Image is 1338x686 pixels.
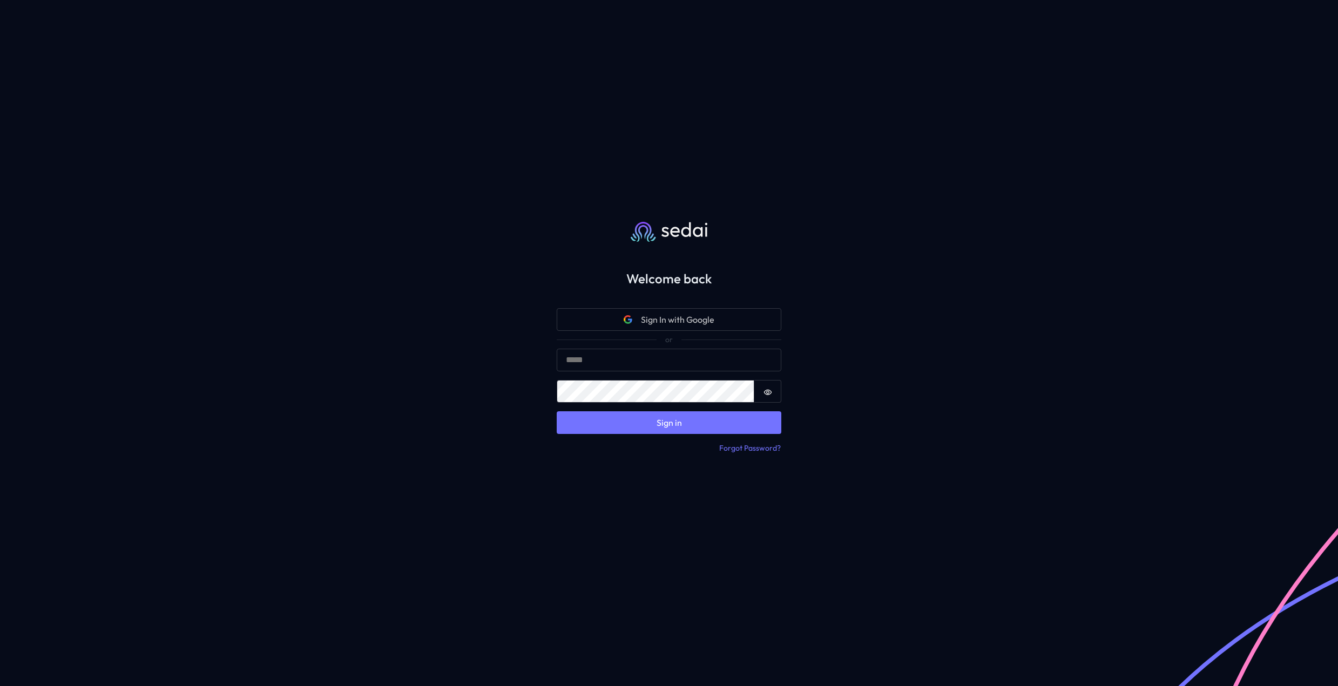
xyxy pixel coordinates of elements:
[754,380,781,403] button: Show password
[557,411,781,434] button: Sign in
[557,308,781,331] button: Google iconSign In with Google
[719,443,781,454] button: Forgot Password?
[539,271,799,287] h2: Welcome back
[641,313,714,326] span: Sign In with Google
[624,315,632,324] svg: Google icon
